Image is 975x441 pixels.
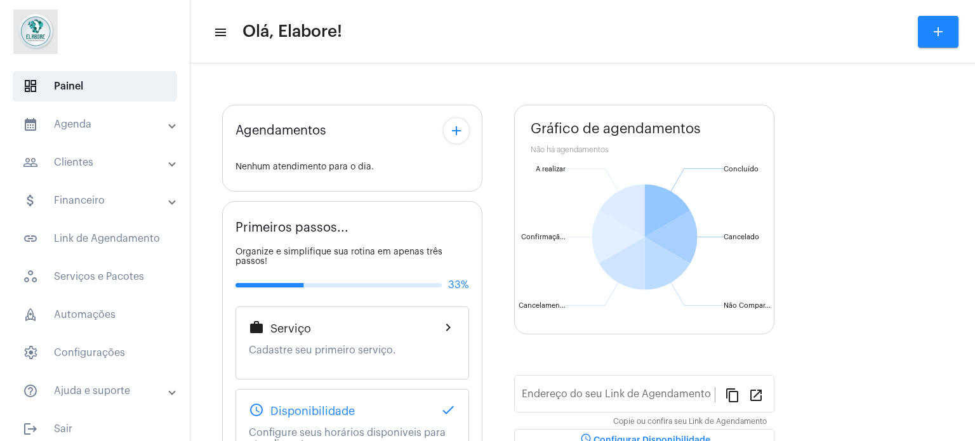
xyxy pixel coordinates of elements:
[13,223,177,254] span: Link de Agendamento
[235,124,326,138] span: Agendamentos
[235,247,442,266] span: Organize e simplifique sua rotina em apenas três passos!
[23,307,38,322] span: sidenav icon
[441,320,456,335] mat-icon: chevron_right
[724,302,771,309] text: Não Compar...
[242,22,342,42] span: Olá, Elabore!
[8,147,190,178] mat-expansion-panel-header: sidenav iconClientes
[536,166,566,173] text: A realizar
[213,25,226,40] mat-icon: sidenav icon
[441,402,456,418] mat-icon: done
[13,71,177,102] span: Painel
[748,387,764,402] mat-icon: open_in_new
[23,193,169,208] mat-panel-title: Financeiro
[724,234,759,240] text: Cancelado
[724,166,759,173] text: Concluído
[23,117,38,132] mat-icon: sidenav icon
[8,185,190,216] mat-expansion-panel-header: sidenav iconFinanceiro
[23,155,169,170] mat-panel-title: Clientes
[23,193,38,208] mat-icon: sidenav icon
[23,231,38,246] mat-icon: sidenav icon
[613,418,767,426] mat-hint: Copie ou confira seu Link de Agendamento
[521,234,566,241] text: Confirmaçã...
[249,320,264,335] mat-icon: work
[13,261,177,292] span: Serviços e Pacotes
[23,117,169,132] mat-panel-title: Agenda
[249,402,264,418] mat-icon: schedule
[13,338,177,368] span: Configurações
[725,387,740,402] mat-icon: content_copy
[23,345,38,360] span: sidenav icon
[235,221,348,235] span: Primeiros passos...
[531,121,701,136] span: Gráfico de agendamentos
[13,299,177,330] span: Automações
[270,322,311,335] span: Serviço
[519,302,566,309] text: Cancelamen...
[270,405,355,418] span: Disponibilidade
[931,24,946,39] mat-icon: add
[249,345,456,356] p: Cadastre seu primeiro serviço.
[23,269,38,284] span: sidenav icon
[23,383,38,398] mat-icon: sidenav icon
[448,279,469,291] span: 33%
[8,376,190,406] mat-expansion-panel-header: sidenav iconAjuda e suporte
[23,155,38,170] mat-icon: sidenav icon
[23,79,38,94] span: sidenav icon
[23,383,169,398] mat-panel-title: Ajuda e suporte
[10,6,61,57] img: 4c6856f8-84c7-1050-da6c-cc5081a5dbaf.jpg
[8,109,190,140] mat-expansion-panel-header: sidenav iconAgenda
[23,421,38,437] mat-icon: sidenav icon
[235,162,469,172] div: Nenhum atendimento para o dia.
[522,391,715,402] input: Link
[449,123,464,138] mat-icon: add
